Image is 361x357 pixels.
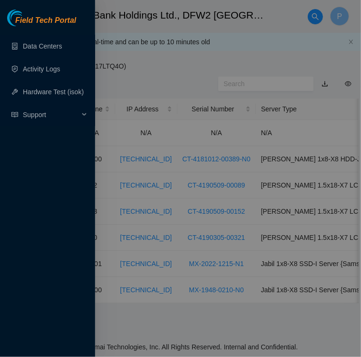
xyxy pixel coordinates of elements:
img: Akamai Technologies [7,10,48,26]
span: Field Tech Portal [15,16,76,25]
a: Data Centers [23,42,62,50]
span: read [11,111,18,118]
a: Hardware Test (isok) [23,88,84,96]
a: Akamai TechnologiesField Tech Portal [7,17,76,30]
a: Activity Logs [23,65,60,73]
span: Support [23,105,79,124]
